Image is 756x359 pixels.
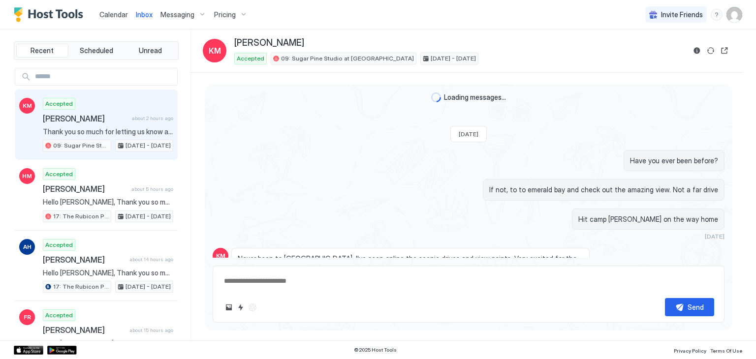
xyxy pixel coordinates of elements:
span: KM [23,101,32,110]
div: loading [431,92,441,102]
span: [PERSON_NAME] [43,184,127,194]
span: Recent [31,46,54,55]
button: Quick reply [235,301,247,313]
span: AH [23,242,31,251]
span: 09: Sugar Pine Studio at [GEOGRAPHIC_DATA] [281,54,414,63]
button: Recent [16,44,68,58]
div: Send [688,302,704,312]
span: [DATE] - [DATE] [126,282,171,291]
button: Upload image [223,301,235,313]
span: KM [209,45,221,57]
span: 09: Sugar Pine Studio at [GEOGRAPHIC_DATA] [53,141,109,150]
span: Never been to [GEOGRAPHIC_DATA]. I've seen online the scenic drives and view points. Very excited... [238,254,583,271]
span: about 14 hours ago [129,256,173,263]
a: App Store [14,346,43,355]
span: Accepted [45,240,73,249]
span: Messaging [160,10,194,19]
span: Have you ever been before? [630,156,718,165]
input: Input Field [31,68,177,85]
span: [PERSON_NAME] [43,325,126,335]
button: Sync reservation [705,45,717,57]
span: [DATE] - [DATE] [431,54,476,63]
span: Calendar [99,10,128,19]
span: Unread [139,46,162,55]
button: Reservation information [691,45,703,57]
span: [DATE] [705,233,724,240]
span: Terms Of Use [710,348,742,354]
span: Thank you so much for letting us know and for taking such good care of everything! We really appr... [43,127,173,136]
span: Accepted [45,99,73,108]
div: menu [711,9,723,21]
span: Hit camp [PERSON_NAME] on the way home [578,215,718,224]
a: Calendar [99,9,128,20]
button: Open reservation [719,45,730,57]
a: Terms Of Use [710,345,742,355]
a: Host Tools Logo [14,7,88,22]
span: [PERSON_NAME] [43,255,126,265]
a: Inbox [136,9,153,20]
span: FR [24,313,31,322]
a: Google Play Store [47,346,77,355]
span: Loading messages... [444,93,506,102]
span: Hello [PERSON_NAME], Thank you so much for your booking! We'll send the check-in instructions on ... [43,339,173,348]
span: 17: The Rubicon Pet Friendly Studio [53,212,109,221]
div: tab-group [14,41,179,60]
span: Hello [PERSON_NAME], Thank you so much for your booking! We'll send the check-in instructions [DA... [43,198,173,207]
span: Accepted [45,170,73,179]
div: User profile [726,7,742,23]
button: Unread [124,44,176,58]
span: [DATE] [459,130,478,138]
span: 17: The Rubicon Pet Friendly Studio [53,282,109,291]
span: If not, to to emerald bay and check out the amazing view. Not a far drive [489,185,718,194]
span: Privacy Policy [674,348,706,354]
button: Send [665,298,714,316]
span: KM [216,251,225,260]
span: [DATE] - [DATE] [126,212,171,221]
span: Accepted [237,54,264,63]
button: Scheduled [70,44,123,58]
span: [PERSON_NAME] [234,37,304,49]
span: Hello [PERSON_NAME], Thank you so much for your booking! We'll send the check-in instructions [DA... [43,269,173,277]
span: HM [22,172,32,180]
span: Inbox [136,10,153,19]
span: Accepted [45,311,73,320]
span: [PERSON_NAME] [43,114,128,123]
span: Invite Friends [661,10,703,19]
span: © 2025 Host Tools [354,347,397,353]
span: Scheduled [80,46,113,55]
span: [DATE] - [DATE] [126,141,171,150]
span: about 15 hours ago [129,327,173,333]
span: Pricing [214,10,236,19]
a: Privacy Policy [674,345,706,355]
span: about 5 hours ago [131,186,173,192]
span: about 2 hours ago [132,115,173,121]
